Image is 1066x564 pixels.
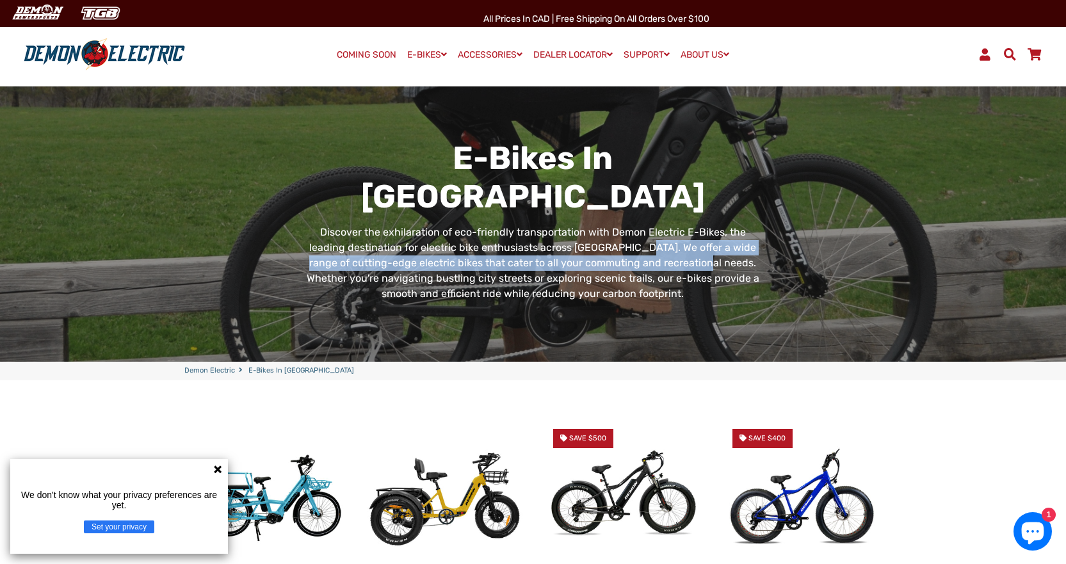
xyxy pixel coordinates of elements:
[483,13,709,24] span: All Prices in CAD | Free shipping on all orders over $100
[6,3,68,24] img: Demon Electric
[748,434,786,442] span: Save $400
[676,45,734,64] a: ABOUT US
[1010,512,1056,554] inbox-online-store-chat: Shopify online store chat
[184,366,235,376] a: Demon Electric
[529,45,617,64] a: DEALER LOCATOR
[74,3,127,24] img: TGB Canada
[453,45,527,64] a: ACCESSORIES
[19,38,190,71] img: Demon Electric logo
[303,139,763,216] h1: E-Bikes in [GEOGRAPHIC_DATA]
[403,45,451,64] a: E-BIKES
[15,490,223,510] p: We don't know what your privacy preferences are yet.
[248,366,354,376] span: E-Bikes in [GEOGRAPHIC_DATA]
[569,434,606,442] span: Save $500
[619,45,674,64] a: SUPPORT
[84,520,154,533] button: Set your privacy
[332,46,401,64] a: COMING SOON
[307,226,759,300] span: Discover the exhilaration of eco-friendly transportation with Demon Electric E-Bikes, the leading...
